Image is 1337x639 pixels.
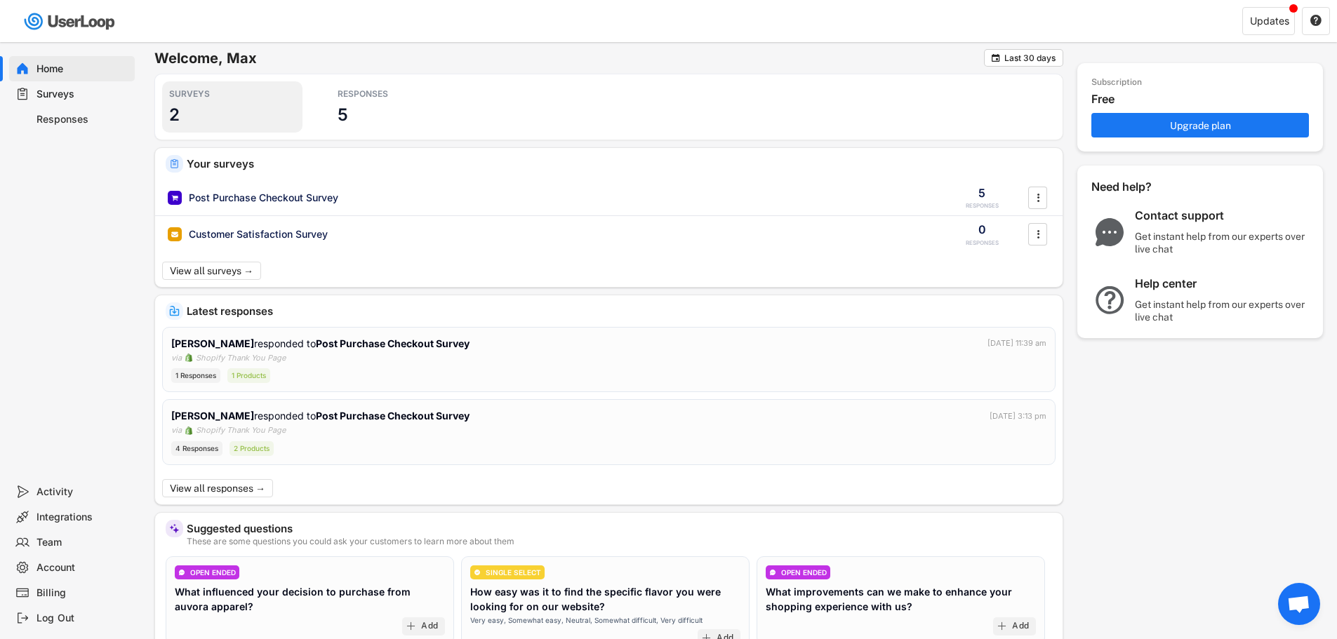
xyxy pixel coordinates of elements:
[1091,180,1190,194] div: Need help?
[187,306,1052,316] div: Latest responses
[185,426,193,435] img: 1156660_ecommerce_logo_shopify_icon%20%281%29.png
[1310,14,1322,27] text: 
[196,424,286,436] div: Shopify Thank You Page
[171,336,472,351] div: responded to
[36,62,129,76] div: Home
[154,49,984,67] h6: Welcome, Max
[1031,224,1045,245] button: 
[978,185,985,201] div: 5
[36,113,129,126] div: Responses
[162,479,273,497] button: View all responses →
[1278,583,1320,625] a: Open chat
[421,621,438,632] div: Add
[21,7,120,36] img: userloop-logo-01.svg
[486,569,541,576] div: SINGLE SELECT
[1135,230,1310,255] div: Get instant help from our experts over live chat
[1091,218,1128,246] img: ChatMajor.svg
[171,410,254,422] strong: [PERSON_NAME]
[185,354,193,362] img: 1156660_ecommerce_logo_shopify_icon%20%281%29.png
[178,569,185,576] img: ConversationMinor.svg
[470,615,703,626] div: Very easy, Somewhat easy, Neutral, Somewhat difficult, Very difficult
[781,569,827,576] div: OPEN ENDED
[992,53,1000,63] text: 
[190,569,236,576] div: OPEN ENDED
[474,569,481,576] img: CircleTickMinorWhite.svg
[338,104,348,126] h3: 5
[990,410,1046,422] div: [DATE] 3:13 pm
[1091,77,1142,88] div: Subscription
[1037,190,1039,205] text: 
[36,561,129,574] div: Account
[769,569,776,576] img: ConversationMinor.svg
[169,523,180,534] img: MagicMajor%20%28Purple%29.svg
[966,239,999,247] div: RESPONSES
[1037,227,1039,241] text: 
[36,511,129,524] div: Integrations
[230,441,274,456] div: 2 Products
[171,337,254,349] strong: [PERSON_NAME]
[1004,54,1056,62] div: Last 30 days
[227,368,270,383] div: 1 Products
[766,584,1036,614] div: What improvements can we make to enhance your shopping experience with us?
[1012,621,1029,632] div: Add
[1135,208,1310,223] div: Contact support
[1091,113,1309,137] button: Upgrade plan
[171,424,182,436] div: via
[966,202,999,210] div: RESPONSES
[338,88,464,100] div: RESPONSES
[316,410,470,422] strong: Post Purchase Checkout Survey
[987,337,1046,349] div: [DATE] 11:39 am
[169,104,180,126] h3: 2
[36,485,129,499] div: Activity
[1031,187,1045,208] button: 
[175,584,445,614] div: What influenced your decision to purchase from auvora apparel?
[36,586,129,600] div: Billing
[169,306,180,316] img: IncomingMajor.svg
[990,53,1001,63] button: 
[1135,276,1310,291] div: Help center
[36,612,129,625] div: Log Out
[36,88,129,101] div: Surveys
[1135,298,1310,323] div: Get instant help from our experts over live chat
[978,222,986,237] div: 0
[187,159,1052,169] div: Your surveys
[187,523,1052,534] div: Suggested questions
[171,408,472,423] div: responded to
[169,88,295,100] div: SURVEYS
[171,368,220,383] div: 1 Responses
[162,262,261,280] button: View all surveys →
[36,536,129,549] div: Team
[189,227,328,241] div: Customer Satisfaction Survey
[1091,286,1128,314] img: QuestionMarkInverseMajor.svg
[187,537,1052,546] div: These are some questions you could ask your customers to learn more about them
[470,584,740,614] div: How easy was it to find the specific flavor you were looking for on our website?
[189,191,338,205] div: Post Purchase Checkout Survey
[196,352,286,364] div: Shopify Thank You Page
[1091,92,1316,107] div: Free
[316,337,470,349] strong: Post Purchase Checkout Survey
[171,441,222,456] div: 4 Responses
[1250,16,1289,26] div: Updates
[171,352,182,364] div: via
[1310,15,1322,27] button: 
